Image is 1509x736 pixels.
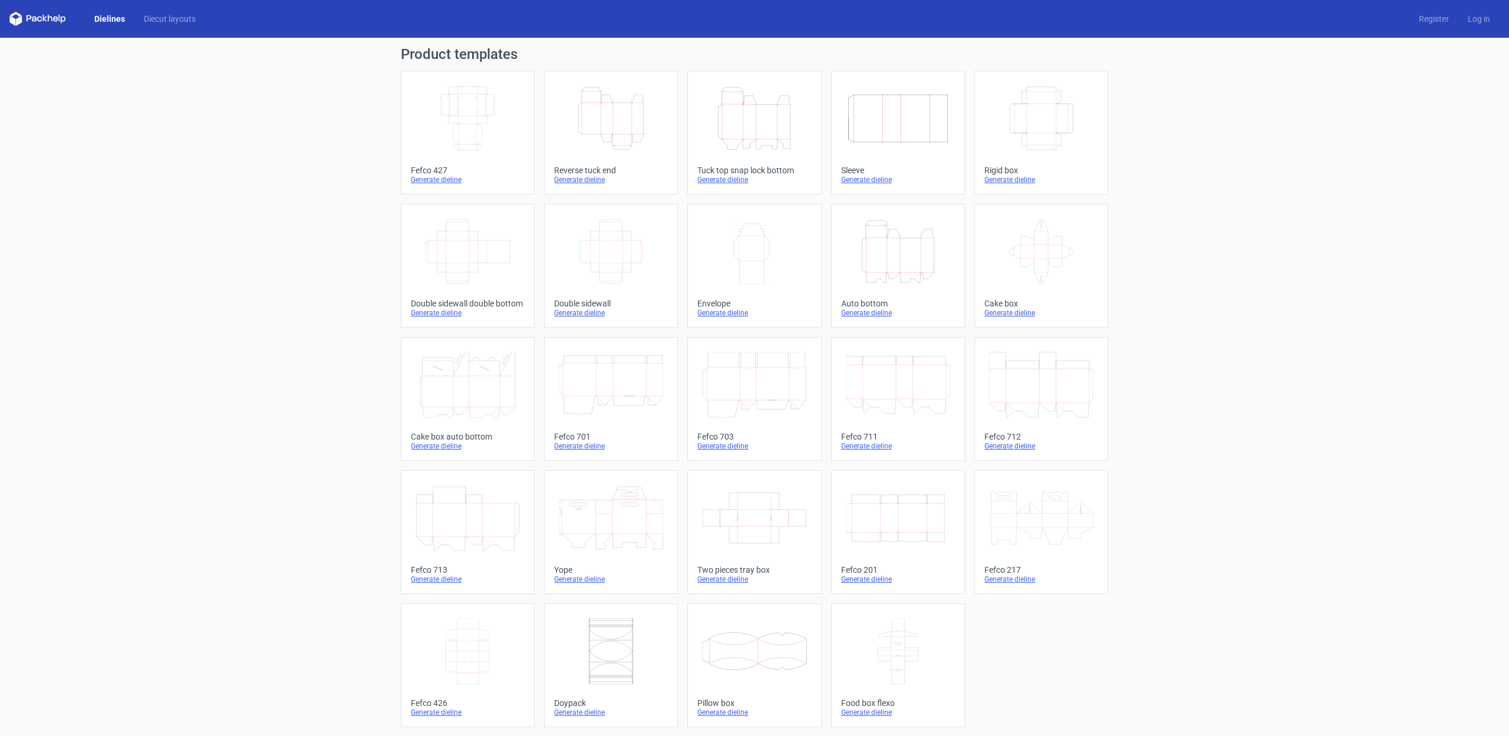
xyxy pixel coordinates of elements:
a: Rigid boxGenerate dieline [974,71,1108,194]
div: Sleeve [841,166,955,175]
div: Generate dieline [841,441,955,451]
div: Generate dieline [984,308,1098,318]
div: Fefco 427 [411,166,525,175]
div: Yope [554,565,668,575]
a: Pillow boxGenerate dieline [687,603,821,727]
div: Generate dieline [554,575,668,584]
div: Fefco 701 [554,432,668,441]
div: Generate dieline [697,708,811,717]
div: Two pieces tray box [697,565,811,575]
a: Auto bottomGenerate dieline [831,204,965,328]
a: Log in [1458,13,1500,25]
a: Double sidewallGenerate dieline [544,204,678,328]
div: Pillow box [697,698,811,708]
h1: Product templates [401,47,1108,61]
a: Diecut layouts [134,13,205,25]
a: Fefco 701Generate dieline [544,337,678,461]
div: Auto bottom [841,299,955,308]
div: Double sidewall double bottom [411,299,525,308]
div: Generate dieline [411,441,525,451]
div: Double sidewall [554,299,668,308]
a: Cake box auto bottomGenerate dieline [401,337,535,461]
div: Generate dieline [554,175,668,184]
a: Fefco 426Generate dieline [401,603,535,727]
div: Generate dieline [841,708,955,717]
div: Cake box [984,299,1098,308]
div: Generate dieline [984,441,1098,451]
a: DoypackGenerate dieline [544,603,678,727]
div: Generate dieline [697,441,811,451]
a: Fefco 713Generate dieline [401,470,535,594]
div: Rigid box [984,166,1098,175]
div: Generate dieline [841,308,955,318]
a: Two pieces tray boxGenerate dieline [687,470,821,594]
div: Generate dieline [411,308,525,318]
div: Fefco 201 [841,565,955,575]
div: Generate dieline [841,575,955,584]
div: Fefco 713 [411,565,525,575]
a: Fefco 427Generate dieline [401,71,535,194]
div: Cake box auto bottom [411,432,525,441]
div: Doypack [554,698,668,708]
div: Fefco 712 [984,432,1098,441]
a: Fefco 703Generate dieline [687,337,821,461]
div: Generate dieline [554,708,668,717]
div: Generate dieline [697,575,811,584]
div: Fefco 426 [411,698,525,708]
a: Fefco 712Generate dieline [974,337,1108,461]
div: Generate dieline [841,175,955,184]
a: YopeGenerate dieline [544,470,678,594]
a: Reverse tuck endGenerate dieline [544,71,678,194]
div: Generate dieline [554,308,668,318]
div: Generate dieline [411,175,525,184]
a: Fefco 217Generate dieline [974,470,1108,594]
a: Food box flexoGenerate dieline [831,603,965,727]
div: Generate dieline [411,708,525,717]
div: Envelope [697,299,811,308]
a: Cake boxGenerate dieline [974,204,1108,328]
a: SleeveGenerate dieline [831,71,965,194]
div: Reverse tuck end [554,166,668,175]
a: Fefco 711Generate dieline [831,337,965,461]
div: Fefco 711 [841,432,955,441]
div: Generate dieline [411,575,525,584]
a: Dielines [85,13,134,25]
div: Generate dieline [554,441,668,451]
div: Food box flexo [841,698,955,708]
div: Generate dieline [697,308,811,318]
a: Fefco 201Generate dieline [831,470,965,594]
div: Generate dieline [984,175,1098,184]
div: Fefco 217 [984,565,1098,575]
div: Generate dieline [697,175,811,184]
div: Fefco 703 [697,432,811,441]
div: Tuck top snap lock bottom [697,166,811,175]
a: EnvelopeGenerate dieline [687,204,821,328]
div: Generate dieline [984,575,1098,584]
a: Double sidewall double bottomGenerate dieline [401,204,535,328]
a: Tuck top snap lock bottomGenerate dieline [687,71,821,194]
a: Register [1409,13,1458,25]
